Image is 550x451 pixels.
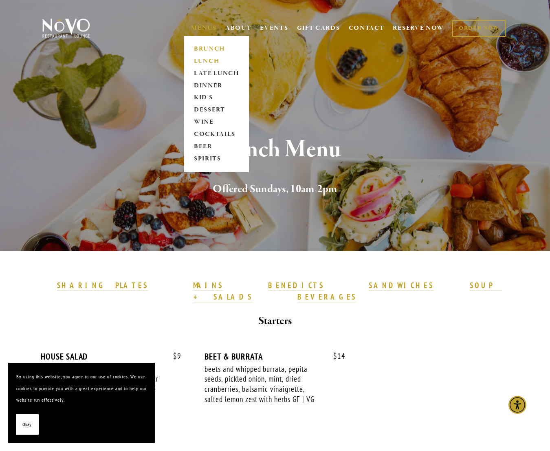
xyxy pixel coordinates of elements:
[191,153,242,165] a: SPIRITS
[452,20,506,37] a: ORDER NOW
[191,92,242,104] a: KID'S
[191,55,242,67] a: LUNCH
[165,351,181,361] span: 9
[325,351,345,361] span: 14
[57,280,148,290] strong: SHARING PLATES
[393,20,444,36] a: RESERVE NOW
[508,396,526,414] div: Accessibility Menu
[268,280,324,291] a: BENEDICTS
[194,280,502,302] a: SOUP + SALADS
[297,292,357,302] strong: BEVERAGES
[191,116,242,129] a: WINE
[205,364,322,404] div: beets and whipped burrata, pepita seeds, pickled onion, mint, dried cranberries, balsamic vinaigr...
[191,24,217,32] a: MENUS
[268,280,324,290] strong: BENEDICTS
[297,20,340,36] a: GIFT CARDS
[191,67,242,80] a: LATE LUNCH
[57,280,148,291] a: SHARING PLATES
[193,280,224,291] a: MAINS
[191,104,242,116] a: DESSERT
[191,80,242,92] a: DINNER
[41,351,181,362] div: HOUSE SALAD
[369,280,434,290] strong: SANDWICHES
[16,371,147,406] p: By using this website, you agree to our use of cookies. We use cookies to provide you with a grea...
[333,351,337,361] span: $
[349,20,385,36] a: CONTACT
[55,136,495,163] h1: Brunch Menu
[16,414,39,435] button: Okay!
[260,24,288,32] a: EVENTS
[297,292,357,302] a: BEVERAGES
[8,363,155,443] section: Cookie banner
[55,181,495,198] h2: Offered Sundays, 10am-2pm
[173,351,177,361] span: $
[205,351,345,362] div: BEET & BURRATA
[191,141,242,153] a: BEER
[22,419,33,431] span: Okay!
[225,24,252,32] a: ABOUT
[193,280,224,290] strong: MAINS
[369,280,434,291] a: SANDWICHES
[191,129,242,141] a: COCKTAILS
[258,314,292,328] strong: Starters
[41,18,92,38] img: Novo Restaurant &amp; Lounge
[191,43,242,55] a: BRUNCH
